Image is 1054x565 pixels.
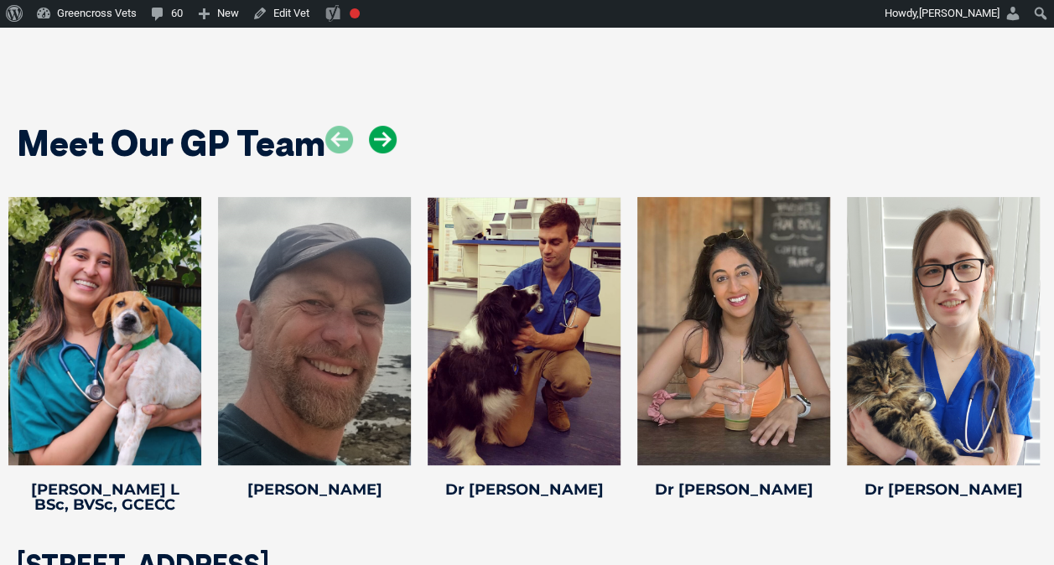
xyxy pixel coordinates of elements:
h4: Dr [PERSON_NAME] [428,482,620,497]
div: Focus keyphrase not set [350,8,360,18]
h4: Dr [PERSON_NAME] [637,482,830,497]
h2: Meet Our GP Team [17,126,325,161]
span: [PERSON_NAME] [919,7,999,19]
h4: [PERSON_NAME] [218,482,411,497]
h4: Dr [PERSON_NAME] [847,482,1040,497]
h4: [PERSON_NAME] L BSc, BVSc, GCECC [8,482,201,512]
